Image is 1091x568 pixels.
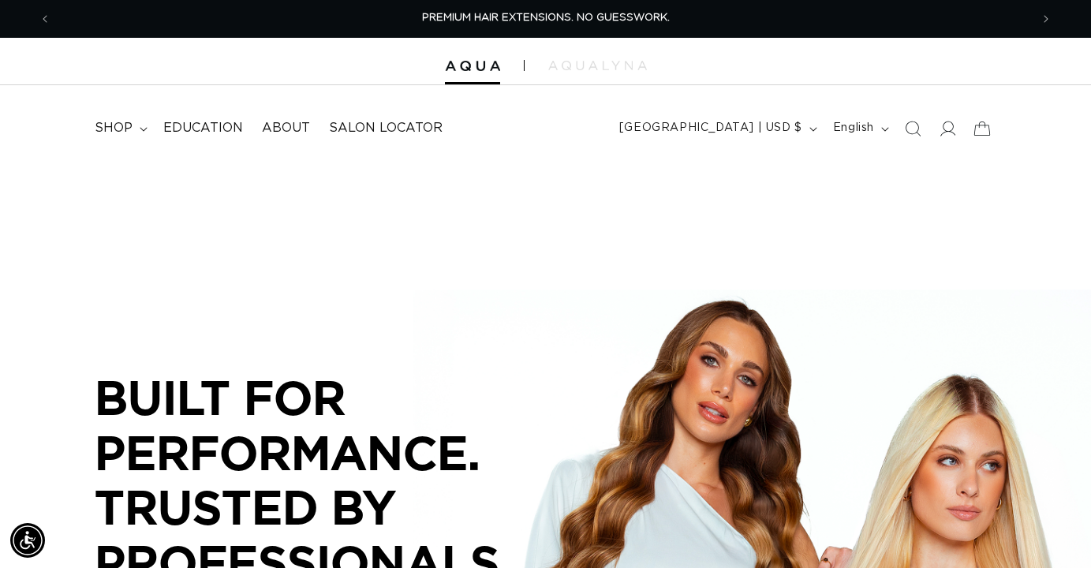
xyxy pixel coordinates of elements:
summary: shop [85,110,154,146]
a: About [252,110,319,146]
a: Education [154,110,252,146]
span: Education [163,120,243,136]
span: About [262,120,310,136]
img: Aqua Hair Extensions [445,61,500,72]
span: [GEOGRAPHIC_DATA] | USD $ [619,120,802,136]
span: shop [95,120,133,136]
button: English [824,114,895,144]
button: Previous announcement [28,4,62,34]
summary: Search [895,111,930,146]
span: English [833,120,874,136]
img: aqualyna.com [548,61,647,70]
a: Salon Locator [319,110,452,146]
button: [GEOGRAPHIC_DATA] | USD $ [610,114,824,144]
button: Next announcement [1029,4,1063,34]
span: Salon Locator [329,120,443,136]
div: Accessibility Menu [10,523,45,558]
span: PREMIUM HAIR EXTENSIONS. NO GUESSWORK. [422,13,670,23]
